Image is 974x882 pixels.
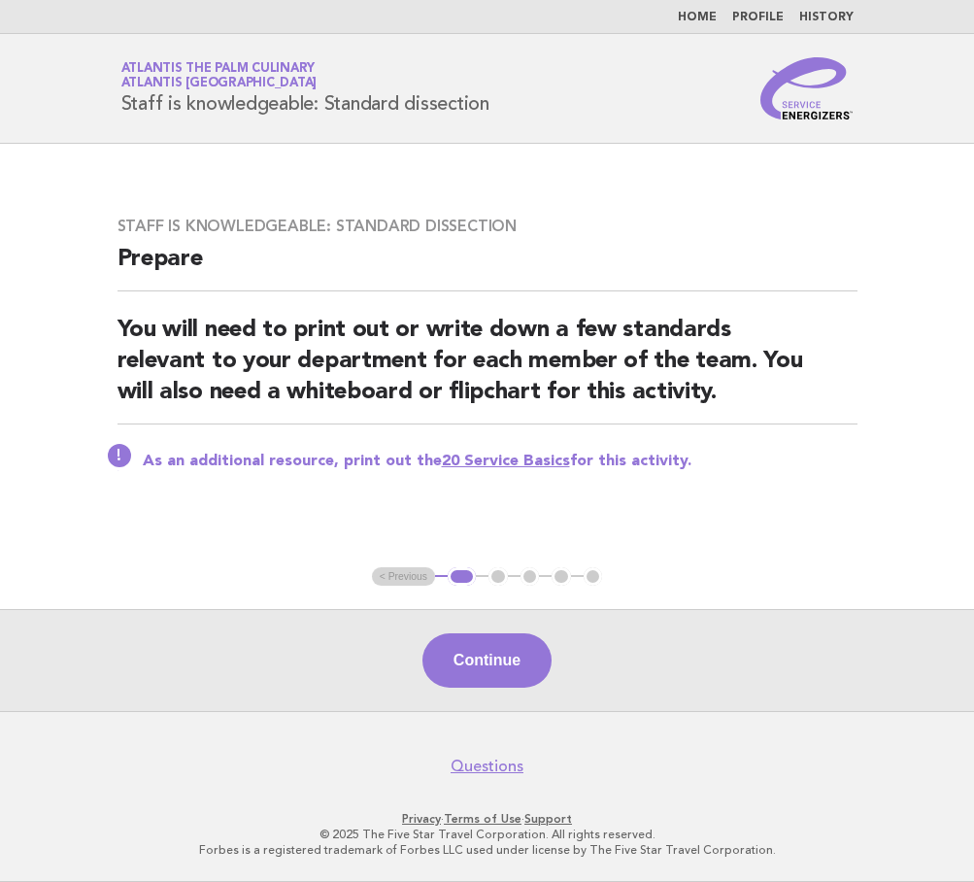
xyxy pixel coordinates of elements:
a: Terms of Use [444,812,521,826]
p: Forbes is a registered trademark of Forbes LLC used under license by The Five Star Travel Corpora... [27,842,947,858]
a: 20 Service Basics [442,454,570,469]
button: Continue [422,633,552,688]
a: Questions [451,757,523,776]
img: Service Energizers [760,57,854,119]
button: 1 [448,567,476,587]
h2: You will need to print out or write down a few standards relevant to your department for each mem... [118,315,857,424]
a: Atlantis The Palm CulinaryAtlantis [GEOGRAPHIC_DATA] [121,62,318,89]
a: Profile [732,12,784,23]
span: Atlantis [GEOGRAPHIC_DATA] [121,78,318,90]
p: · · [27,811,947,827]
a: History [799,12,854,23]
p: As an additional resource, print out the for this activity. [143,452,857,471]
h2: Prepare [118,244,857,291]
h3: Staff is knowledgeable: Standard dissection [118,217,857,236]
a: Privacy [402,812,441,826]
a: Home [678,12,717,23]
a: Support [524,812,572,826]
h1: Staff is knowledgeable: Standard dissection [121,63,489,114]
p: © 2025 The Five Star Travel Corporation. All rights reserved. [27,827,947,842]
